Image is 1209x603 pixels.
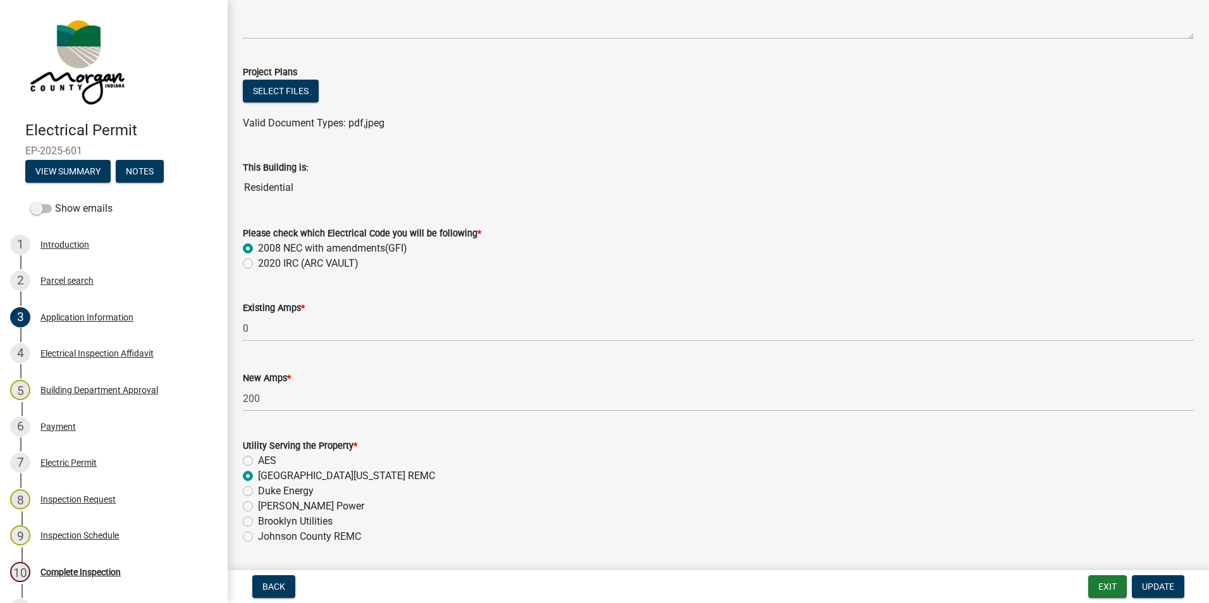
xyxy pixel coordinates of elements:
[243,442,357,451] label: Utility Serving the Property
[252,575,295,598] button: Back
[258,484,314,499] label: Duke Energy
[243,374,291,383] label: New Amps
[258,256,359,271] label: 2020 IRC (ARC VAULT)
[25,121,218,140] h4: Electrical Permit
[40,495,116,504] div: Inspection Request
[1142,582,1174,592] span: Update
[40,458,97,467] div: Electric Permit
[258,499,364,514] label: [PERSON_NAME] Power
[40,313,133,322] div: Application Information
[10,271,30,291] div: 2
[10,562,30,582] div: 10
[40,349,154,358] div: Electrical Inspection Affidavit
[116,160,164,183] button: Notes
[10,307,30,327] div: 3
[116,167,164,177] wm-modal-confirm: Notes
[40,240,89,249] div: Introduction
[25,145,202,157] span: EP-2025-601
[1088,575,1127,598] button: Exit
[40,531,119,540] div: Inspection Schedule
[1132,575,1184,598] button: Update
[258,453,276,468] label: AES
[10,234,30,255] div: 1
[258,529,361,544] label: Johnson County REMC
[25,160,111,183] button: View Summary
[258,514,333,529] label: Brooklyn Utilities
[10,489,30,509] div: 8
[10,453,30,473] div: 7
[243,304,305,313] label: Existing Amps
[40,386,158,394] div: Building Department Approval
[258,241,407,256] label: 2008 NEC with amendments(GFI)
[25,13,127,108] img: Morgan County, Indiana
[262,582,285,592] span: Back
[243,80,319,102] button: Select files
[258,468,435,484] label: [GEOGRAPHIC_DATA][US_STATE] REMC
[243,117,384,129] span: Valid Document Types: pdf,jpeg
[243,164,308,173] label: This Building is:
[40,276,94,285] div: Parcel search
[10,525,30,545] div: 9
[243,68,297,77] label: Project Plans
[10,380,30,400] div: 5
[25,167,111,177] wm-modal-confirm: Summary
[10,343,30,363] div: 4
[40,422,76,431] div: Payment
[30,201,113,216] label: Show emails
[40,568,121,576] div: Complete Inspection
[10,417,30,437] div: 6
[243,229,481,238] label: Please check which Electrical Code you will be following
